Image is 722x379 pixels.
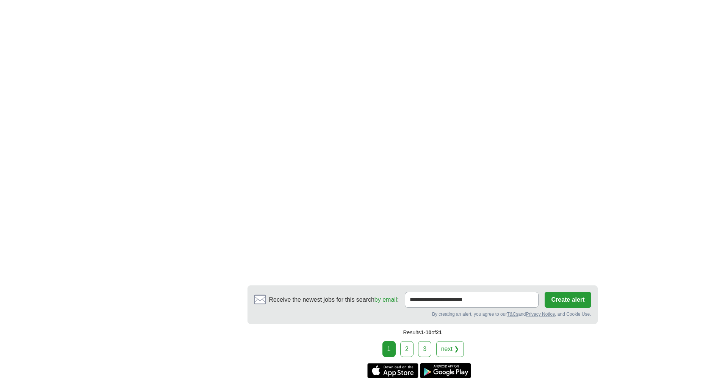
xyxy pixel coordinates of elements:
[421,329,431,335] span: 1-10
[436,341,464,357] a: next ❯
[269,295,399,304] span: Receive the newest jobs for this search :
[436,329,442,335] span: 21
[420,363,471,378] a: Get the Android app
[367,363,418,378] a: Get the iPhone app
[374,296,397,303] a: by email
[545,292,591,308] button: Create alert
[382,341,396,357] div: 1
[400,341,413,357] a: 2
[526,312,555,317] a: Privacy Notice
[254,311,591,318] div: By creating an alert, you agree to our and , and Cookie Use.
[247,324,598,341] div: Results of
[418,341,431,357] a: 3
[507,312,518,317] a: T&Cs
